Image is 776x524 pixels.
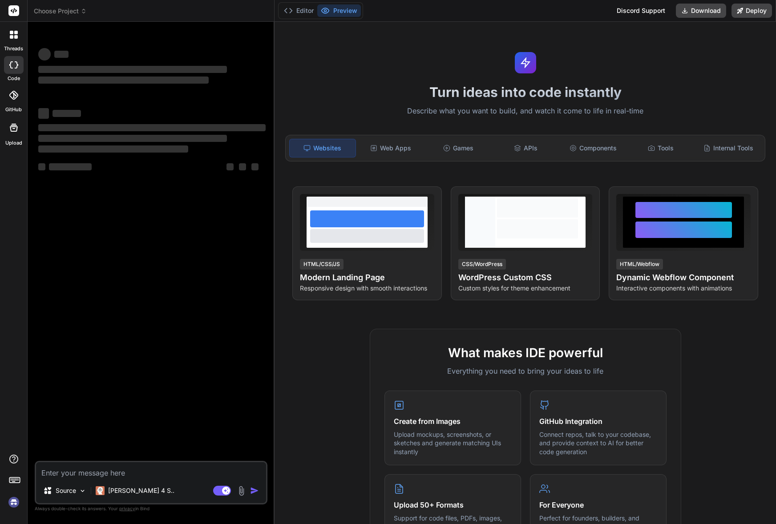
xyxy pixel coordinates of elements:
[616,271,751,284] h4: Dynamic Webflow Component
[394,430,512,456] p: Upload mockups, screenshots, or sketches and generate matching UIs instantly
[384,343,667,362] h2: What makes IDE powerful
[493,139,559,157] div: APIs
[539,500,657,510] h4: For Everyone
[54,51,69,58] span: ‌
[394,500,512,510] h4: Upload 50+ Formats
[616,284,751,293] p: Interactive components with animations
[384,366,667,376] p: Everything you need to bring your ideas to life
[236,486,247,496] img: attachment
[38,66,227,73] span: ‌
[79,487,86,495] img: Pick Models
[6,495,21,510] img: signin
[56,486,76,495] p: Source
[119,506,135,511] span: privacy
[628,139,694,157] div: Tools
[38,163,45,170] span: ‌
[300,259,344,270] div: HTML/CSS/JS
[539,416,657,427] h4: GitHub Integration
[239,163,246,170] span: ‌
[732,4,772,18] button: Deploy
[4,45,23,52] label: threads
[38,77,209,84] span: ‌
[34,7,87,16] span: Choose Project
[35,504,267,513] p: Always double-check its answers. Your in Bind
[560,139,626,157] div: Components
[611,4,671,18] div: Discord Support
[458,259,506,270] div: CSS/WordPress
[5,139,22,147] label: Upload
[53,110,81,117] span: ‌
[289,139,356,157] div: Websites
[300,271,434,284] h4: Modern Landing Page
[38,108,49,119] span: ‌
[38,124,266,131] span: ‌
[539,430,657,456] p: Connect repos, talk to your codebase, and provide context to AI for better code generation
[280,84,771,100] h1: Turn ideas into code instantly
[250,486,259,495] img: icon
[96,486,105,495] img: Claude 4 Sonnet
[695,139,761,157] div: Internal Tools
[394,416,512,427] h4: Create from Images
[358,139,424,157] div: Web Apps
[38,135,227,142] span: ‌
[280,4,317,17] button: Editor
[458,284,593,293] p: Custom styles for theme enhancement
[280,105,771,117] p: Describe what you want to build, and watch it come to life in real-time
[317,4,361,17] button: Preview
[251,163,259,170] span: ‌
[38,48,51,60] span: ‌
[676,4,726,18] button: Download
[8,75,20,82] label: code
[38,145,188,153] span: ‌
[458,271,593,284] h4: WordPress Custom CSS
[425,139,491,157] div: Games
[300,284,434,293] p: Responsive design with smooth interactions
[226,163,234,170] span: ‌
[49,163,92,170] span: ‌
[616,259,663,270] div: HTML/Webflow
[108,486,174,495] p: [PERSON_NAME] 4 S..
[5,106,22,113] label: GitHub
